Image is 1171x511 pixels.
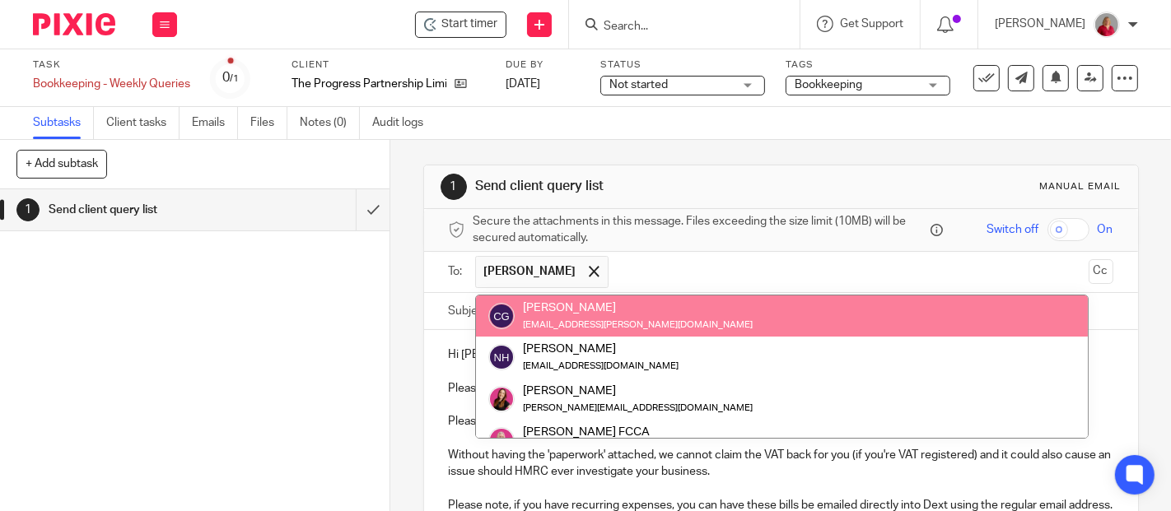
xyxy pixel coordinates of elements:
label: Due by [506,58,580,72]
label: Subject: [449,303,492,319]
span: [PERSON_NAME] [484,263,576,280]
span: Not started [609,79,668,91]
button: Cc [1089,259,1113,284]
div: 1 [441,174,467,200]
span: Bookkeeping [795,79,862,91]
p: The Progress Partnership Limited [292,76,446,92]
small: [PERSON_NAME][EMAIL_ADDRESS][DOMAIN_NAME] [523,403,753,412]
p: Please find attached this weeks' outstanding transactions. [449,364,1113,397]
a: Audit logs [372,107,436,139]
img: Cheryl%20Sharp%20FCCA.png [488,427,515,453]
input: Search [602,20,750,35]
img: svg%3E [488,344,515,370]
p: Hi [PERSON_NAME], [449,346,1113,363]
a: Client tasks [106,107,180,139]
h1: Send client query list [49,197,243,222]
span: [DATE] [506,78,540,90]
a: Files [250,107,287,139]
button: + Add subtask [16,150,107,178]
div: [PERSON_NAME] [523,341,679,357]
label: Status [600,58,765,72]
div: 1 [16,198,40,221]
small: /1 [230,74,239,83]
p: Please can you upload the corresponding receipts or invoices (showing VAT wherever necessary) int... [449,397,1113,430]
small: [EMAIL_ADDRESS][DOMAIN_NAME] [523,361,679,370]
p: [PERSON_NAME] [995,16,1085,32]
a: Notes (0) [300,107,360,139]
span: On [1098,221,1113,238]
label: Tags [786,58,950,72]
h1: Send client query list [475,178,816,195]
a: Subtasks [33,107,94,139]
img: fd10cc094e9b0-100.png [1094,12,1120,38]
div: Bookkeeping - Weekly Queries [33,76,190,92]
div: 0 [222,68,239,87]
label: Client [292,58,485,72]
img: 21.png [488,386,515,412]
div: [PERSON_NAME] FCCA [523,424,679,440]
span: Start timer [441,16,497,33]
span: Switch off [987,221,1039,238]
a: Emails [192,107,238,139]
small: [EMAIL_ADDRESS][PERSON_NAME][DOMAIN_NAME] [523,320,753,329]
div: [PERSON_NAME] [523,300,753,316]
div: Manual email [1040,180,1122,193]
p: Without having the 'paperwork' attached, we cannot claim the VAT back for you (if you're VAT regi... [449,430,1113,481]
span: Secure the attachments in this message. Files exceeding the size limit (10MB) will be secured aut... [474,213,926,247]
div: The Progress Partnership Limited - Bookkeeping - Weekly Queries [415,12,506,38]
img: svg%3E [488,303,515,329]
label: To: [449,263,467,280]
label: Task [33,58,190,72]
img: Pixie [33,13,115,35]
span: Get Support [840,18,903,30]
div: [PERSON_NAME] [523,383,753,399]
